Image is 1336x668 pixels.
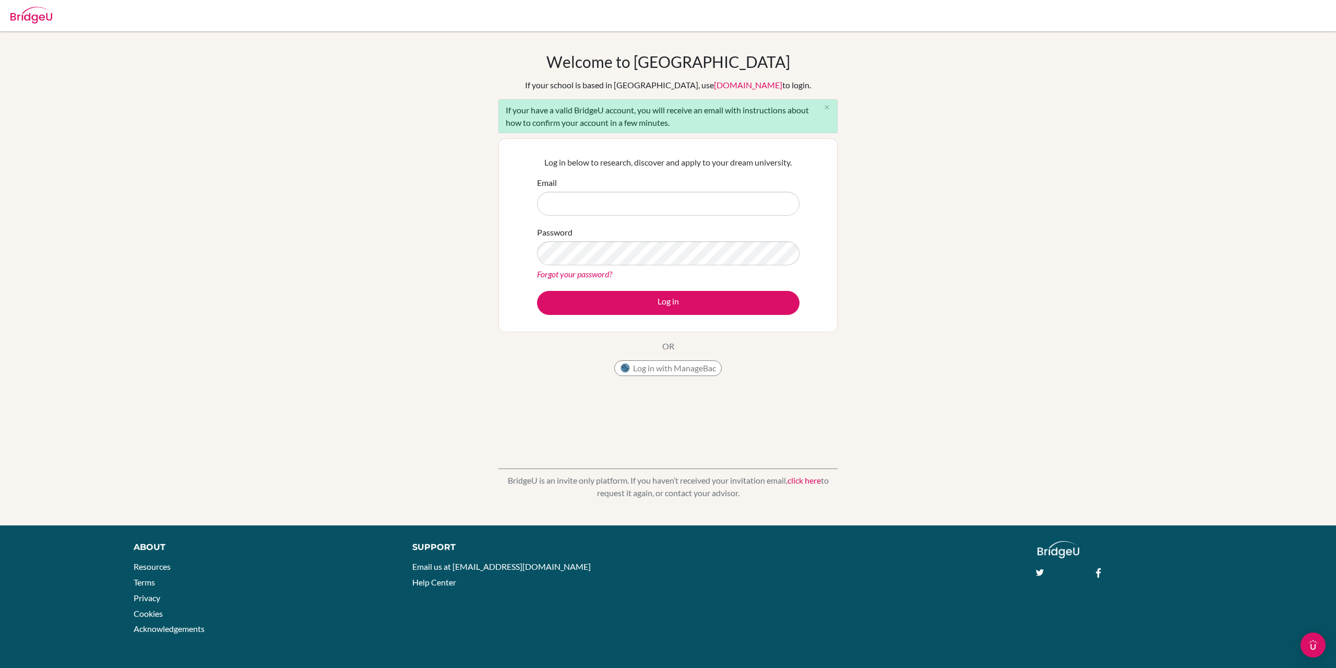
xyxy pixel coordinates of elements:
a: Help Center [412,577,456,587]
label: Password [537,226,572,239]
a: Terms [134,577,155,587]
a: Privacy [134,593,160,603]
img: Bridge-U [10,7,52,24]
h1: Welcome to [GEOGRAPHIC_DATA] [546,52,790,71]
a: Email us at [EMAIL_ADDRESS][DOMAIN_NAME] [412,561,591,571]
a: Cookies [134,608,163,618]
button: Close [816,100,837,115]
button: Log in with ManageBac [614,360,722,376]
img: logo_white@2x-f4f0deed5e89b7ecb1c2cc34c3e3d731f90f0f143d5ea2071677605dd97b5244.png [1037,541,1080,558]
p: Log in below to research, discover and apply to your dream university. [537,156,800,169]
label: Email [537,177,557,189]
div: If your school is based in [GEOGRAPHIC_DATA], use to login. [525,79,811,91]
a: click here [788,475,821,485]
div: About [134,541,389,554]
a: Acknowledgements [134,624,205,634]
p: OR [662,340,674,353]
button: Log in [537,291,800,315]
a: Forgot your password? [537,269,612,279]
div: Open Intercom Messenger [1301,632,1326,658]
div: Support [412,541,654,554]
div: If your have a valid BridgeU account, you will receive an email with instructions about how to co... [498,99,838,133]
a: [DOMAIN_NAME] [714,80,782,90]
i: close [823,103,831,111]
a: Resources [134,561,171,571]
p: BridgeU is an invite only platform. If you haven’t received your invitation email, to request it ... [498,474,838,499]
